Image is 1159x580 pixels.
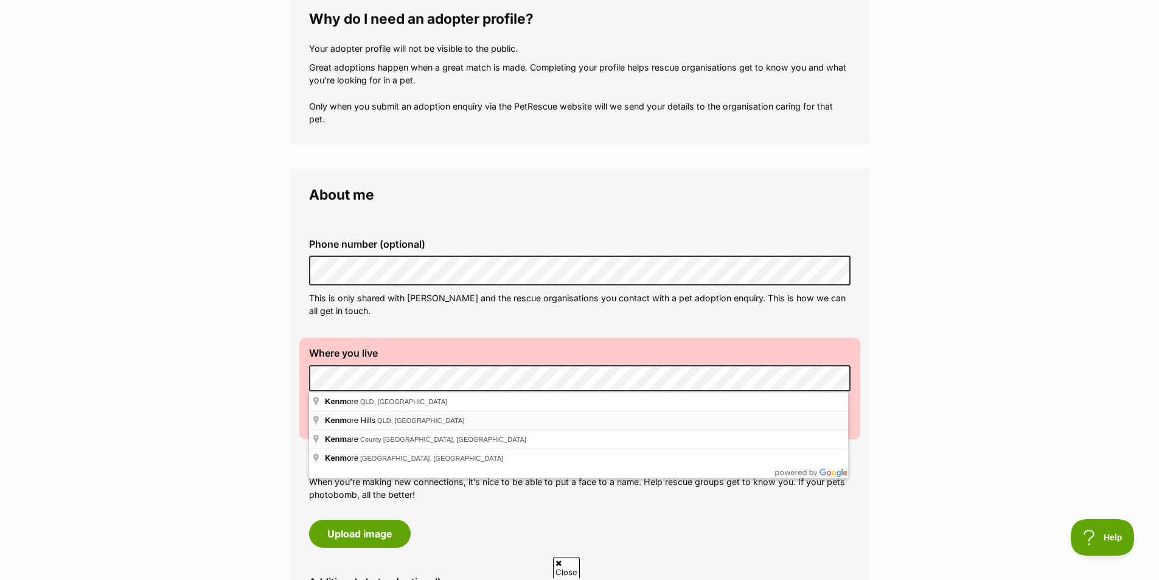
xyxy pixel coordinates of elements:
[360,436,526,443] span: County [GEOGRAPHIC_DATA], [GEOGRAPHIC_DATA]
[309,520,411,548] button: Upload image
[1071,519,1135,556] iframe: Help Scout Beacon - Open
[309,11,851,27] legend: Why do I need an adopter profile?
[309,239,851,250] label: Phone number (optional)
[309,61,851,126] p: Great adoptions happen when a great match is made. Completing your profile helps rescue organisat...
[325,397,347,406] span: Kenm
[325,416,377,425] span: ore Hills
[377,417,464,424] span: QLD, [GEOGRAPHIC_DATA]
[325,453,360,463] span: ore
[325,435,360,444] span: are
[553,557,580,578] span: Close
[325,435,347,444] span: Kenm
[309,42,851,55] p: Your adopter profile will not be visible to the public.
[325,453,347,463] span: Kenm
[309,292,851,318] p: This is only shared with [PERSON_NAME] and the rescue organisations you contact with a pet adopti...
[309,348,851,358] label: Where you live
[325,416,347,425] span: Kenm
[360,398,447,405] span: QLD, [GEOGRAPHIC_DATA]
[360,455,503,462] span: [GEOGRAPHIC_DATA], [GEOGRAPHIC_DATA]
[309,187,851,203] legend: About me
[309,475,851,501] p: When you’re making new connections, it’s nice to be able to put a face to a name. Help rescue gro...
[325,397,360,406] span: ore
